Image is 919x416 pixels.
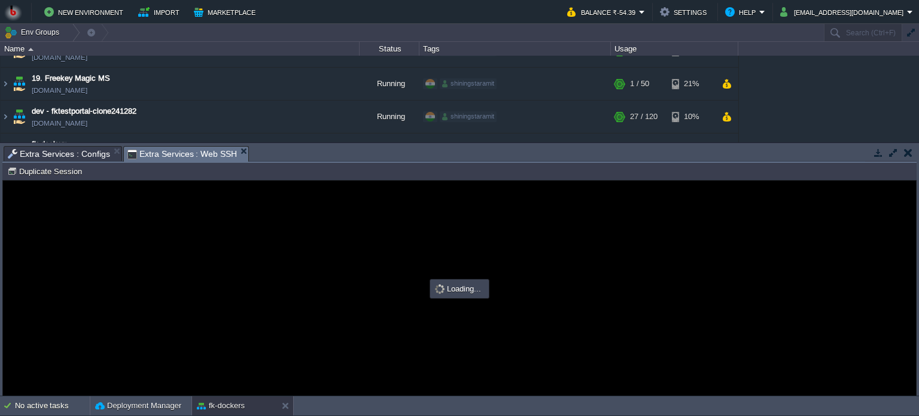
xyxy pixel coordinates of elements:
[630,68,649,100] div: 1 / 50
[28,48,34,51] img: AMDAwAAAACH5BAEAAAAALAAAAAABAAEAAAICRAEAOw==
[431,281,488,297] div: Loading...
[138,5,183,19] button: Import
[420,42,610,56] div: Tags
[32,138,68,150] a: fk-dockers
[1,101,10,133] img: AMDAwAAAACH5BAEAAAAALAAAAAABAAEAAAICRAEAOw==
[32,51,87,63] a: [DOMAIN_NAME]
[194,5,259,19] button: Marketplace
[440,78,497,89] div: shiningstaramit
[672,133,711,166] div: 50%
[11,133,28,166] img: AMDAwAAAACH5BAEAAAAALAAAAAABAAEAAAICRAEAOw==
[1,133,10,166] img: AMDAwAAAACH5BAEAAAAALAAAAAABAAEAAAICRAEAOw==
[360,68,419,100] div: Running
[15,396,90,415] div: No active tasks
[32,84,87,96] a: [DOMAIN_NAME]
[360,101,419,133] div: Running
[780,5,907,19] button: [EMAIL_ADDRESS][DOMAIN_NAME]
[725,5,759,19] button: Help
[567,5,639,19] button: Balance ₹-54.39
[660,5,710,19] button: Settings
[127,147,238,162] span: Extra Services : Web SSH
[672,101,711,133] div: 10%
[95,400,181,412] button: Deployment Manager
[44,5,127,19] button: New Environment
[32,117,87,129] a: [DOMAIN_NAME]
[8,147,110,161] span: Extra Services : Configs
[1,68,10,100] img: AMDAwAAAACH5BAEAAAAALAAAAAABAAEAAAICRAEAOw==
[32,105,136,117] a: dev - fktestportal-clone241282
[7,166,86,177] button: Duplicate Session
[360,133,419,166] div: Running
[11,68,28,100] img: AMDAwAAAACH5BAEAAAAALAAAAAABAAEAAAICRAEAOw==
[197,400,245,412] button: fk-dockers
[4,24,63,41] button: Env Groups
[611,42,738,56] div: Usage
[630,133,649,166] div: 9 / 60
[360,42,419,56] div: Status
[11,101,28,133] img: AMDAwAAAACH5BAEAAAAALAAAAAABAAEAAAICRAEAOw==
[32,72,110,84] a: 19. Freekey Magic MS
[440,111,497,122] div: shiningstaramit
[1,42,359,56] div: Name
[672,68,711,100] div: 21%
[4,3,22,21] img: Bitss Techniques
[630,101,658,133] div: 27 / 120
